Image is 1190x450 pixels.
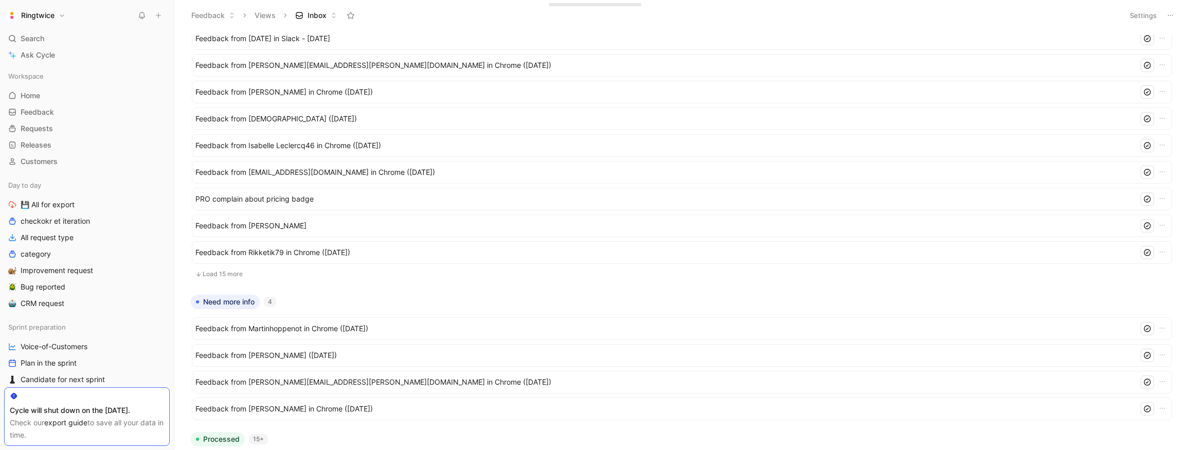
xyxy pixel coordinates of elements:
button: Load 15 more [192,268,1172,280]
a: Feedback from [PERSON_NAME] in Chrome ([DATE]) [192,398,1172,420]
span: Feedback from [DEMOGRAPHIC_DATA] ([DATE]) [195,113,1134,125]
a: Requests [4,121,170,136]
span: category [21,249,51,259]
a: Feedback from [PERSON_NAME][EMAIL_ADDRESS][PERSON_NAME][DOMAIN_NAME] in Chrome ([DATE]) [192,54,1172,77]
span: Bug reported [21,282,65,292]
span: Day to day [8,180,41,190]
span: CRM request [21,298,64,309]
button: RingtwiceRingtwice [4,8,68,23]
a: Releases [4,137,170,153]
a: Feedback from [DEMOGRAPHIC_DATA] ([DATE]) [192,107,1172,130]
a: Feedback from Martinhoppenot in Chrome ([DATE]) [192,317,1172,340]
div: Check our to save all your data in time. [10,417,164,441]
img: ♟️ [8,375,16,384]
a: Feedback [4,104,170,120]
span: Voice-of-Customers [21,341,87,352]
span: Feedback from [EMAIL_ADDRESS][DOMAIN_NAME] in Chrome ([DATE]) [195,166,1134,178]
button: Inbox [291,8,341,23]
a: 💾 All for export [4,197,170,212]
span: Requests [21,123,53,134]
button: 🐌 [6,264,19,277]
span: Workspace [8,71,44,81]
span: Feedback from Martinhoppenot in Chrome ([DATE]) [195,322,1134,335]
span: Search [21,32,44,45]
a: 🪲Bug reported [4,279,170,295]
a: Feedback from [DATE] in Slack - [DATE] [192,27,1172,50]
a: Feedback from [PERSON_NAME] in Chrome ([DATE]) [192,81,1172,103]
span: Feedback from [PERSON_NAME][EMAIL_ADDRESS][PERSON_NAME][DOMAIN_NAME] in Chrome ([DATE]) [195,376,1134,388]
img: Ringtwice [7,10,17,21]
a: 🤖CRM request [4,296,170,311]
span: Customers [21,156,58,167]
a: Feedback from Rikketik79 in Chrome ([DATE]) [192,241,1172,264]
button: Views [250,8,280,23]
h1: Ringtwice [21,11,55,20]
button: ♟️ [6,373,19,386]
span: Feedback from Rikketik79 in Chrome ([DATE]) [195,246,1134,259]
a: 🐌Improvement request [4,263,170,278]
span: Plan in the sprint [21,358,77,368]
a: Feedback from [EMAIL_ADDRESS][DOMAIN_NAME] in Chrome ([DATE]) [192,161,1172,184]
a: PRO complain about pricing badge [192,188,1172,210]
span: Inbox [308,10,327,21]
img: 🐌 [8,266,16,275]
button: Feedback [187,8,240,23]
a: Plan in the sprint [4,355,170,371]
a: export guide [44,418,87,427]
span: Feedback from [PERSON_NAME] ([DATE]) [195,349,1134,362]
span: Feedback [21,107,54,117]
a: All request type [4,230,170,245]
a: category [4,246,170,262]
span: Need more info [203,297,255,307]
img: 🤖 [8,299,16,308]
a: ♟️Candidate for next sprint [4,372,170,387]
span: Sprint preparation [8,322,66,332]
div: Cycle will shut down on the [DATE]. [10,404,164,417]
a: Customers [4,154,170,169]
span: Feedback from [PERSON_NAME] in Chrome ([DATE]) [195,86,1134,98]
a: Ask Cycle [4,47,170,63]
div: Day to day💾 All for exportcheckokr et iterationAll request typecategory🐌Improvement request🪲Bug r... [4,177,170,311]
span: Feedback from [DATE] in Slack - [DATE] [195,32,1130,45]
div: Need more info4 [187,295,1177,424]
span: Home [21,91,40,101]
div: Sprint preparation [4,319,170,335]
span: All request type [21,232,74,243]
span: Releases [21,140,51,150]
a: Feedback from [PERSON_NAME] [192,214,1172,237]
a: Home [4,88,170,103]
button: Processed [191,432,245,446]
a: Voice-of-Customers [4,339,170,354]
span: 💾 All for export [21,200,75,210]
div: 15+ [249,434,268,444]
span: Feedback from [PERSON_NAME] [195,220,1134,232]
button: 🪲 [6,281,19,293]
a: Feedback from [PERSON_NAME] ([DATE]) [192,344,1172,367]
span: Candidate for next sprint [21,374,105,385]
a: Feedback from Isabelle Leclercq46 in Chrome ([DATE]) [192,134,1172,157]
span: Feedback from Isabelle Leclercq46 in Chrome ([DATE]) [195,139,1134,152]
div: Search [4,31,170,46]
button: 🤖 [6,297,19,310]
div: Sprint preparationVoice-of-CustomersPlan in the sprint♟️Candidate for next sprint🤖Grooming [4,319,170,404]
div: 4 [264,297,276,307]
a: checkokr et iteration [4,213,170,229]
button: Need more info [191,295,260,309]
span: Processed [203,434,240,444]
span: Feedback from [PERSON_NAME][EMAIL_ADDRESS][PERSON_NAME][DOMAIN_NAME] in Chrome ([DATE]) [195,59,1134,71]
span: Feedback from [PERSON_NAME] in Chrome ([DATE]) [195,403,1134,415]
a: Feedback from [PERSON_NAME][EMAIL_ADDRESS][PERSON_NAME][DOMAIN_NAME] in Chrome ([DATE]) [192,371,1172,393]
span: Improvement request [21,265,93,276]
div: Day to day [4,177,170,193]
span: Ask Cycle [21,49,55,61]
button: Settings [1125,8,1161,23]
span: checkokr et iteration [21,216,90,226]
span: PRO complain about pricing badge [195,193,1134,205]
div: Workspace [4,68,170,84]
img: 🪲 [8,283,16,291]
